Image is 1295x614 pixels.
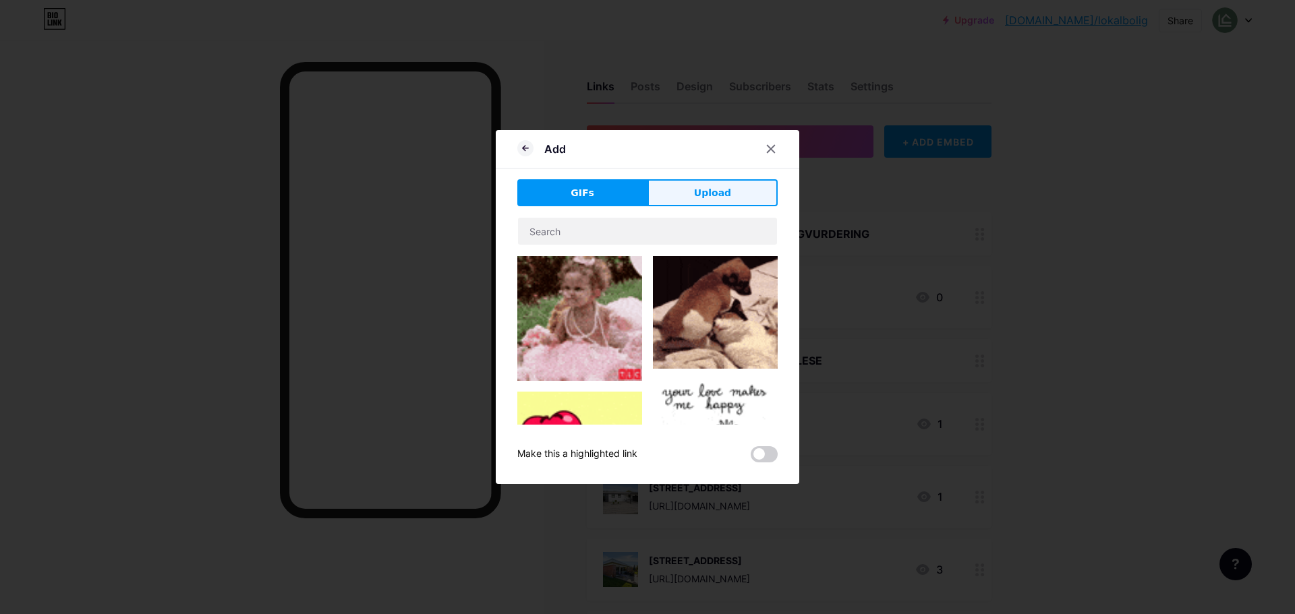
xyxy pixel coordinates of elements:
[517,392,642,516] img: Gihpy
[653,256,778,369] img: Gihpy
[517,179,647,206] button: GIFs
[517,256,642,381] img: Gihpy
[517,446,637,462] div: Make this a highlighted link
[653,379,778,504] img: Gihpy
[571,186,594,200] span: GIFs
[694,186,731,200] span: Upload
[518,218,777,245] input: Search
[544,141,566,157] div: Add
[647,179,778,206] button: Upload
